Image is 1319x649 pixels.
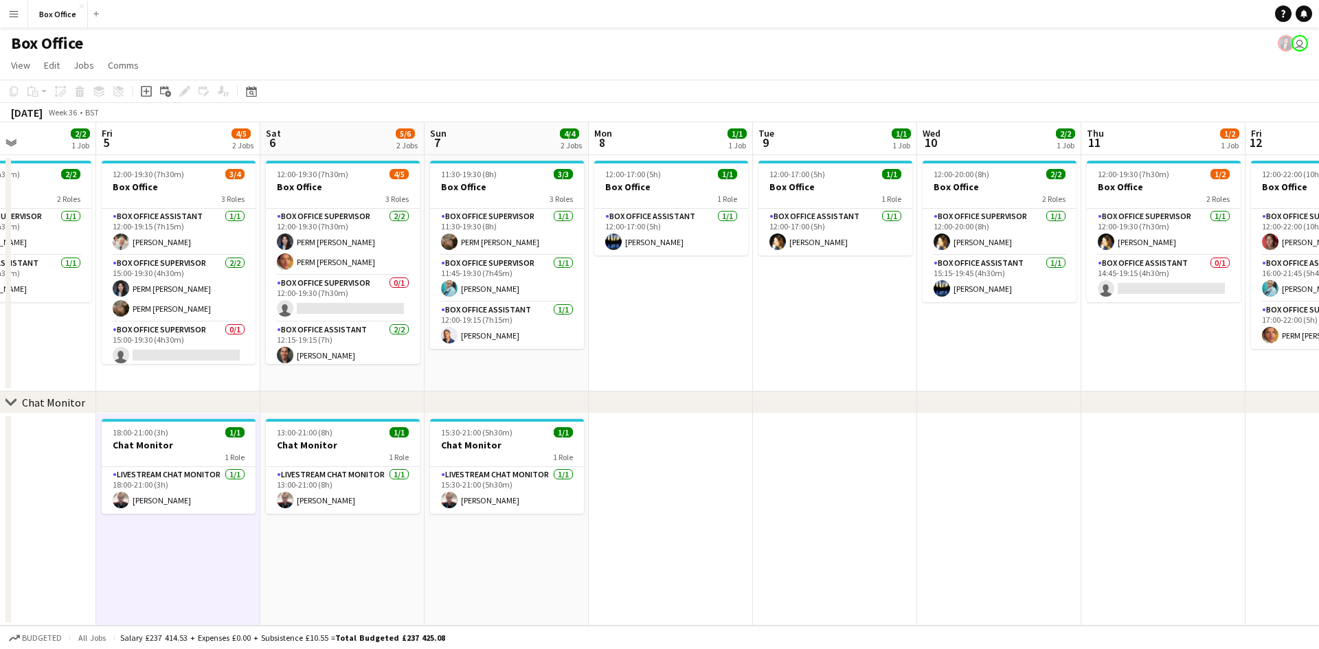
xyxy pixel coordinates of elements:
span: 12:00-19:30 (7h30m) [1098,169,1169,179]
app-card-role: Box Office Supervisor2/212:00-19:30 (7h30m)PERM [PERSON_NAME]PERM [PERSON_NAME] [266,209,420,275]
h3: Box Office [594,181,748,193]
div: Salary £237 414.53 + Expenses £0.00 + Subsistence £10.55 = [120,633,445,643]
span: 2 Roles [1042,194,1066,204]
span: Sun [430,127,447,139]
app-card-role: Box Office Assistant1/115:15-19:45 (4h30m)[PERSON_NAME] [923,255,1076,302]
span: 1/1 [882,169,901,179]
div: 1 Job [1221,140,1239,150]
h3: Chat Monitor [430,439,584,451]
span: 5 [100,135,113,150]
app-card-role: Box Office Assistant1/112:00-19:15 (7h15m)[PERSON_NAME] [430,302,584,349]
span: 3/4 [225,169,245,179]
h3: Box Office [758,181,912,193]
button: Budgeted [7,630,64,646]
app-job-card: 12:00-19:30 (7h30m)1/2Box Office2 RolesBox Office Supervisor1/112:00-19:30 (7h30m)[PERSON_NAME]Bo... [1087,161,1241,302]
app-card-role: Livestream Chat Monitor1/113:00-21:00 (8h)[PERSON_NAME] [266,467,420,514]
app-card-role: Box Office Assistant2/212:15-19:15 (7h)[PERSON_NAME] [266,322,420,389]
span: 3 Roles [550,194,573,204]
div: Chat Monitor [22,396,85,409]
span: Week 36 [45,107,80,117]
h3: Box Office [102,181,256,193]
span: Total Budgeted £237 425.08 [335,633,445,643]
span: 8 [592,135,612,150]
div: 12:00-17:00 (5h)1/1Box Office1 RoleBox Office Assistant1/112:00-17:00 (5h)[PERSON_NAME] [594,161,748,255]
div: 1 Job [892,140,910,150]
div: 1 Job [71,140,89,150]
span: 18:00-21:00 (3h) [113,427,168,437]
span: Thu [1087,127,1104,139]
span: 6 [264,135,281,150]
div: 2 Jobs [561,140,582,150]
h3: Chat Monitor [266,439,420,451]
span: Budgeted [22,633,62,643]
span: Fri [102,127,113,139]
div: 1 Job [728,140,746,150]
span: Edit [44,59,60,71]
span: 3 Roles [385,194,409,204]
span: Comms [108,59,139,71]
span: 1/1 [718,169,737,179]
div: 1 Job [1057,140,1074,150]
span: 1 Role [389,452,409,462]
span: 1/1 [554,427,573,437]
span: Wed [923,127,940,139]
span: 4/5 [232,128,251,139]
app-job-card: 15:30-21:00 (5h30m)1/1Chat Monitor1 RoleLivestream Chat Monitor1/115:30-21:00 (5h30m)[PERSON_NAME] [430,419,584,514]
span: 1 Role [553,452,573,462]
span: 12:00-17:00 (5h) [605,169,661,179]
span: 10 [921,135,940,150]
span: 2/2 [61,169,80,179]
app-user-avatar: Millie Haldane [1292,35,1308,52]
span: 7 [428,135,447,150]
app-job-card: 11:30-19:30 (8h)3/3Box Office3 RolesBox Office Supervisor1/111:30-19:30 (8h)PERM [PERSON_NAME]Box... [430,161,584,349]
span: 2/2 [71,128,90,139]
app-card-role: Box Office Supervisor1/112:00-19:30 (7h30m)[PERSON_NAME] [1087,209,1241,255]
span: 9 [756,135,774,150]
span: 12:00-20:00 (8h) [934,169,989,179]
span: 2 Roles [57,194,80,204]
div: 12:00-19:30 (7h30m)3/4Box Office3 RolesBox Office Assistant1/112:00-19:15 (7h15m)[PERSON_NAME]Box... [102,161,256,364]
h3: Box Office [1087,181,1241,193]
span: 2/2 [1056,128,1075,139]
span: 1/2 [1220,128,1239,139]
a: Comms [102,56,144,74]
app-job-card: 12:00-17:00 (5h)1/1Box Office1 RoleBox Office Assistant1/112:00-17:00 (5h)[PERSON_NAME] [758,161,912,255]
span: Sat [266,127,281,139]
div: 2 Jobs [396,140,418,150]
span: Tue [758,127,774,139]
span: 1/2 [1210,169,1230,179]
span: 13:00-21:00 (8h) [277,427,332,437]
app-card-role: Box Office Assistant1/112:00-17:00 (5h)[PERSON_NAME] [594,209,748,255]
app-job-card: 18:00-21:00 (3h)1/1Chat Monitor1 RoleLivestream Chat Monitor1/118:00-21:00 (3h)[PERSON_NAME] [102,419,256,514]
span: 12 [1249,135,1262,150]
span: 11 [1085,135,1104,150]
a: Edit [38,56,65,74]
span: 4/4 [560,128,579,139]
div: [DATE] [11,106,43,119]
span: 1/1 [390,427,409,437]
app-job-card: 12:00-20:00 (8h)2/2Box Office2 RolesBox Office Supervisor1/112:00-20:00 (8h)[PERSON_NAME]Box Offi... [923,161,1076,302]
app-card-role: Box Office Supervisor2/215:00-19:30 (4h30m)PERM [PERSON_NAME]PERM [PERSON_NAME] [102,255,256,322]
span: 12:00-19:30 (7h30m) [113,169,184,179]
button: Box Office [28,1,88,27]
span: 12:00-17:00 (5h) [769,169,825,179]
app-card-role: Box Office Assistant1/112:00-19:15 (7h15m)[PERSON_NAME] [102,209,256,255]
span: 4/5 [390,169,409,179]
app-card-role: Box Office Supervisor1/111:30-19:30 (8h)PERM [PERSON_NAME] [430,209,584,255]
h3: Box Office [266,181,420,193]
span: 2/2 [1046,169,1066,179]
span: View [11,59,30,71]
app-card-role: Livestream Chat Monitor1/118:00-21:00 (3h)[PERSON_NAME] [102,467,256,514]
h3: Box Office [923,181,1076,193]
span: 5/6 [396,128,415,139]
span: 1 Role [225,452,245,462]
app-user-avatar: Lexi Clare [1278,35,1294,52]
span: Jobs [74,59,94,71]
span: Fri [1251,127,1262,139]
